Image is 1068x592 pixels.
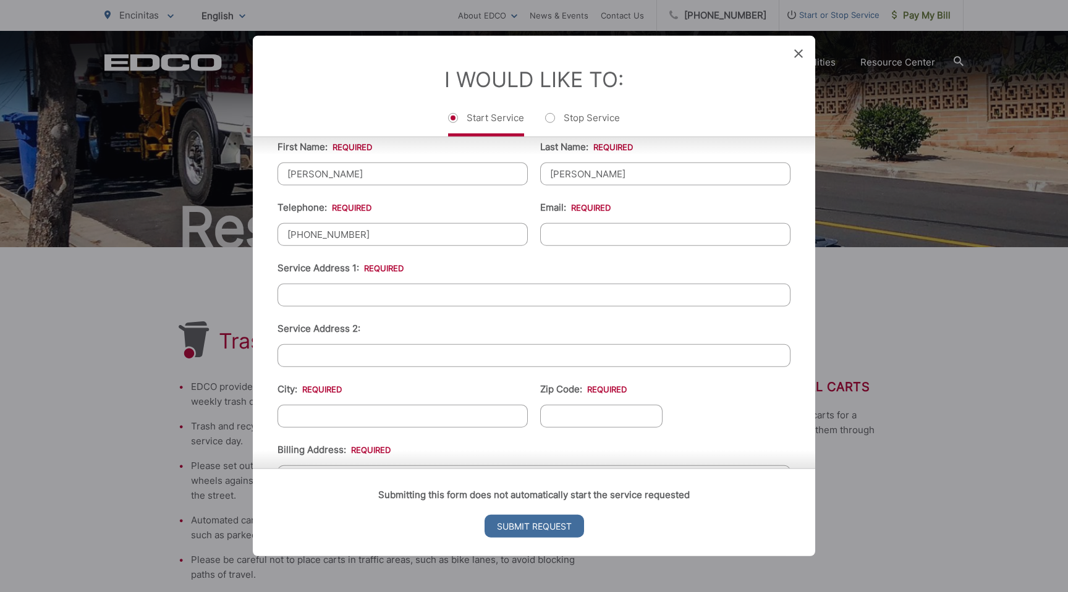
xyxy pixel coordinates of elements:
label: Telephone: [278,202,371,213]
label: I Would Like To: [444,67,624,92]
label: Stop Service [545,112,620,137]
label: City: [278,384,342,395]
label: Billing Address: [278,444,391,455]
label: Zip Code: [540,384,627,395]
label: Service Address 1: [278,263,404,274]
strong: Submitting this form does not automatically start the service requested [378,489,690,501]
input: Submit Request [485,515,584,538]
label: Start Service [448,112,524,137]
label: Email: [540,202,611,213]
label: Service Address 2: [278,323,360,334]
